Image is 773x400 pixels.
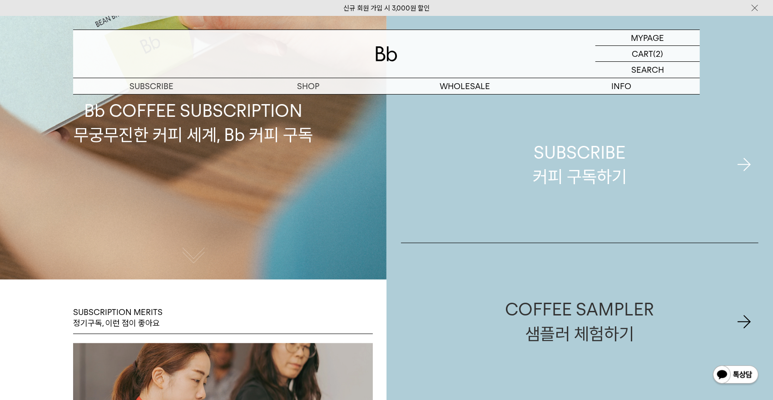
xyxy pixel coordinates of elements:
img: 카카오톡 채널 1:1 채팅 버튼 [712,365,759,386]
div: COFFEE SAMPLER 샘플러 체험하기 [505,297,654,345]
a: CART (2) [595,46,700,62]
p: MYPAGE [631,30,664,45]
div: SUBSCRIBE 커피 구독하기 [533,140,627,189]
p: (2) [654,46,664,61]
p: WHOLESALE [386,78,543,94]
a: 신규 회원 가입 시 3,000원 할인 [343,4,430,12]
p: INFO [543,78,700,94]
p: SUBSCRIPTION MERITS 정기구독, 이런 점이 좋아요 [73,307,163,329]
a: SUBSCRIBE커피 구독하기 [401,86,758,243]
p: CART [632,46,654,61]
p: SEARCH [631,62,664,78]
a: COFFEE SAMPLER샘플러 체험하기 [401,243,758,400]
a: SUBSCRIBE [73,78,230,94]
a: MYPAGE [595,30,700,46]
a: SHOP [230,78,386,94]
img: 로고 [376,46,397,61]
